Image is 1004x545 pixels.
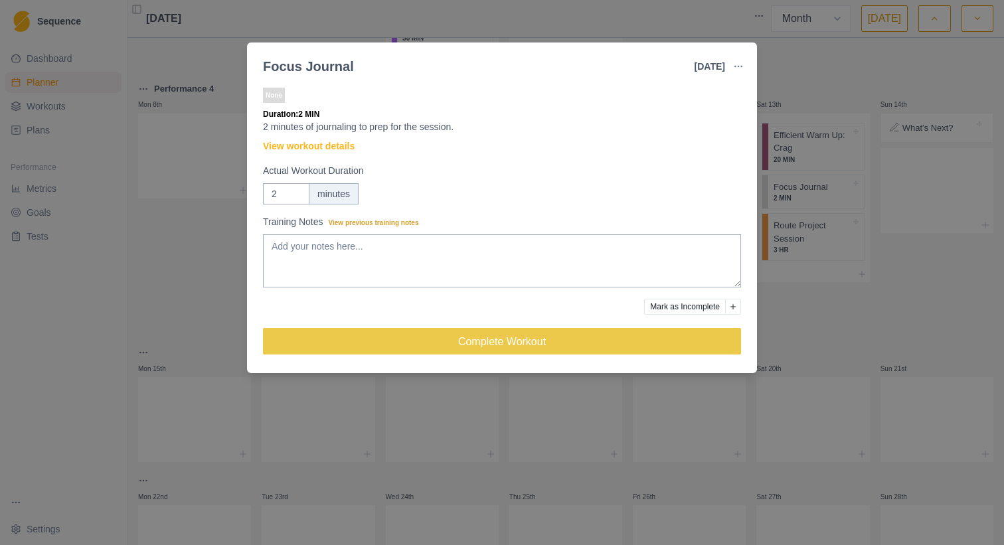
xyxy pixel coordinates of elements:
p: None [263,88,285,103]
a: View workout details [263,139,355,153]
div: minutes [309,183,359,204]
button: Mark as Incomplete [644,299,726,315]
button: Complete Workout [263,328,741,354]
label: Actual Workout Duration [263,164,733,178]
button: Add reason [725,299,741,315]
p: [DATE] [695,60,725,74]
span: View previous training notes [329,219,419,226]
p: 2 minutes of journaling to prep for the session. [263,120,741,134]
div: Focus Journal [263,56,354,76]
p: Duration: 2 MIN [263,108,741,120]
label: Training Notes [263,215,733,229]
